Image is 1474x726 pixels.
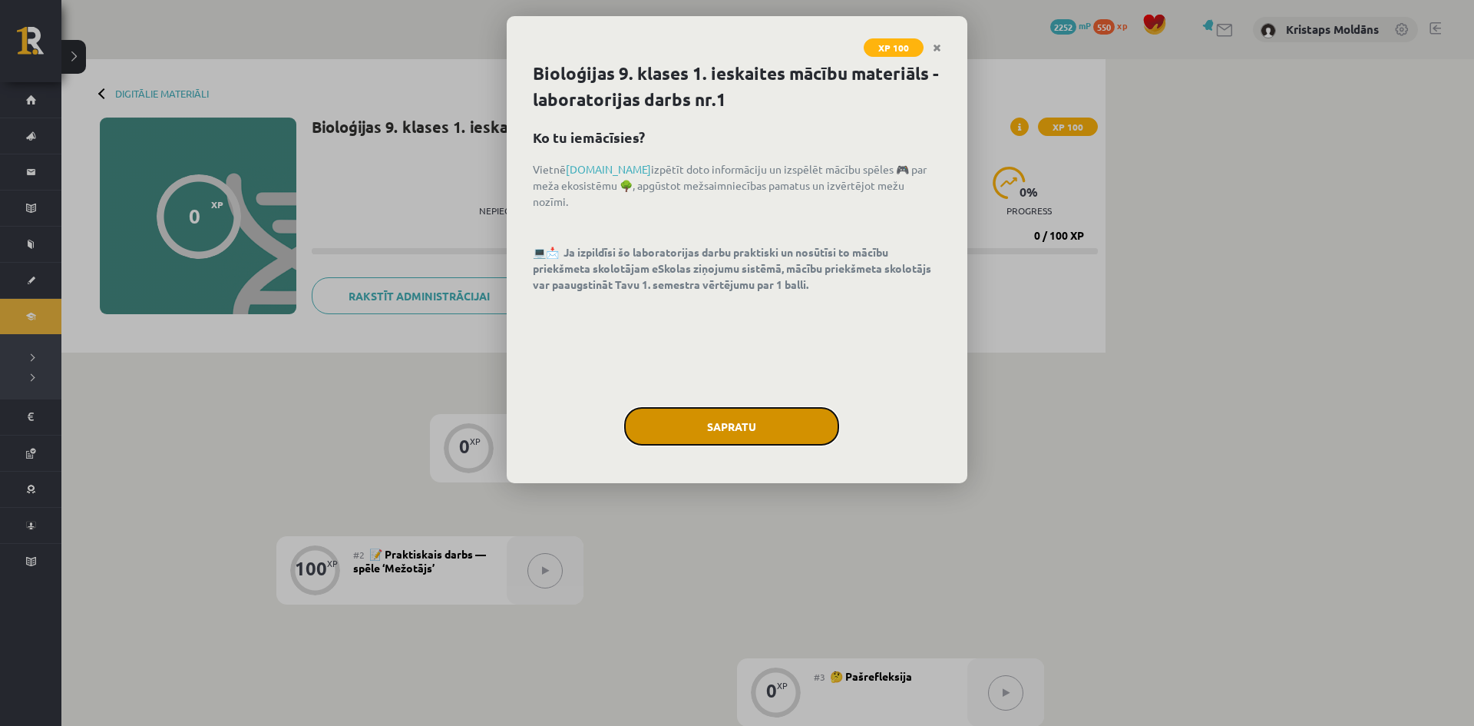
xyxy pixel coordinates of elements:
a: Close [924,33,950,63]
span: XP 100 [864,38,924,57]
p: Vietnē izpētīt doto informāciju un izspēlēt mācību spēles 🎮 par meža ekosistēmu 🌳, apgūstot mežsa... [533,161,941,210]
a: [DOMAIN_NAME] [566,162,651,176]
h2: Ko tu iemācīsies? [533,127,941,148]
button: Sapratu [624,407,839,446]
h1: Bioloģijas 9. klases 1. ieskaites mācību materiāls - laboratorijas darbs nr.1 [533,61,941,113]
strong: 💻📩 Ja izpildīsi šo laboratorijas darbu praktiski un nosūtīsi to mācību priekšmeta skolotājam eSko... [533,245,931,291]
